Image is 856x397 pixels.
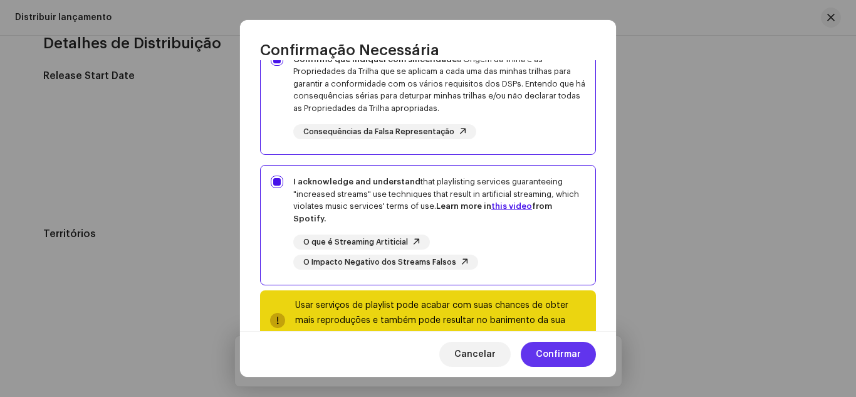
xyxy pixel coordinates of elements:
button: Cancelar [439,342,511,367]
span: O que é Streaming Artiticial [303,238,408,246]
strong: I acknowledge and understand [293,177,420,186]
span: Consequências da Falsa Representação [303,128,454,136]
div: a Origem da Trilha e as Propriedades da Trilha que se aplicam a cada uma das minhas trilhas para ... [293,53,585,115]
a: this video [491,202,532,210]
p-togglebutton: I acknowledge and understandthat playlisting services guaranteeing "increased streams" use techni... [260,165,596,285]
span: Confirmar [536,342,581,367]
span: Cancelar [454,342,496,367]
button: Confirmar [521,342,596,367]
div: that playlisting services guaranteeing "increased streams" use techniques that result in artifici... [293,176,585,225]
span: Confirmação Necessária [260,40,439,60]
span: O Impacto Negativo dos Streams Falsos [303,258,456,267]
div: Usar serviços de playlist pode acabar com suas chances de obter mais reproduções e também pode re... [295,298,586,343]
p-togglebutton: Confirmo que indiquei com sinceridadea Origem da Trilha e as Propriedades da Trilha que se aplica... [260,43,596,156]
